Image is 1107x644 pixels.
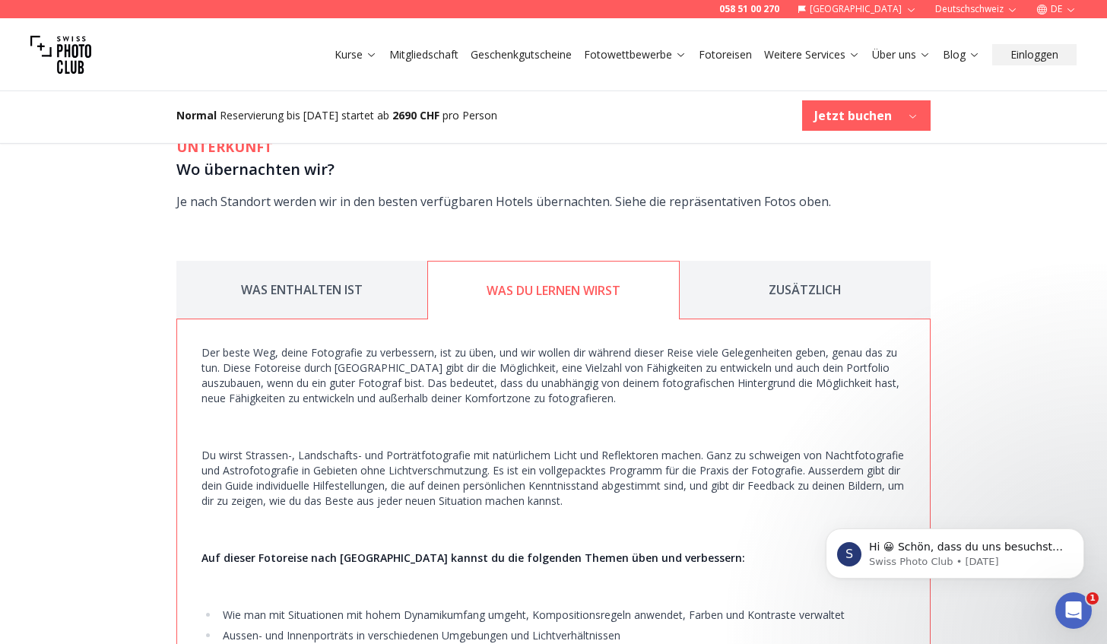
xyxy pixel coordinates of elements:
[814,106,892,125] b: Jetzt buchen
[176,108,217,122] b: Normal
[201,448,906,509] p: Du wirst Strassen-, Landschafts- und Porträtfotografie mit natürlichem Licht und Reflektoren mach...
[201,550,745,565] strong: Auf dieser Fotoreise nach [GEOGRAPHIC_DATA] kannst du die folgenden Themen üben und verbessern:
[943,47,980,62] a: Blog
[427,261,680,319] button: WAS DU LERNEN WIRST
[335,47,377,62] a: Kurse
[471,47,572,62] a: Geschenkgutscheine
[680,261,931,319] button: ZUSÄTZLICH
[719,3,779,15] a: 058 51 00 270
[866,44,937,65] button: Über uns
[1086,592,1099,604] span: 1
[803,496,1107,603] iframe: Intercom notifications message
[328,44,383,65] button: Kurse
[219,628,906,643] li: Aussen- und Innenporträts in verschiedenen Umgebungen und Lichtverhältnissen
[389,47,458,62] a: Mitgliedschaft
[465,44,578,65] button: Geschenkgutscheine
[30,24,91,85] img: Swiss photo club
[201,345,906,406] p: Der beste Weg, deine Fotografie zu verbessern, ist zu üben, und wir wollen dir während dieser Rei...
[176,261,427,319] button: WAS ENTHALTEN IST
[764,47,860,62] a: Weitere Services
[392,108,439,122] b: 2690 CHF
[220,108,389,122] span: Reservierung bis [DATE] startet ab
[693,44,758,65] button: Fotoreisen
[699,47,752,62] a: Fotoreisen
[802,100,931,131] button: Jetzt buchen
[758,44,866,65] button: Weitere Services
[937,44,986,65] button: Blog
[219,608,906,623] li: Wie man mit Situationen mit hohem Dynamikumfang umgeht, Kompositionsregeln anwendet, Farben und K...
[584,47,687,62] a: Fotowettbewerbe
[1055,592,1092,629] iframe: Intercom live chat
[383,44,465,65] button: Mitgliedschaft
[176,136,931,157] h2: UNTERKUNFT
[442,108,497,122] span: pro Person
[176,157,931,182] h3: Wo übernachten wir?
[578,44,693,65] button: Fotowettbewerbe
[992,44,1077,65] button: Einloggen
[176,191,931,212] p: Je nach Standort werden wir in den besten verfügbaren Hotels übernachten. Siehe die repräsentativ...
[872,47,931,62] a: Über uns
